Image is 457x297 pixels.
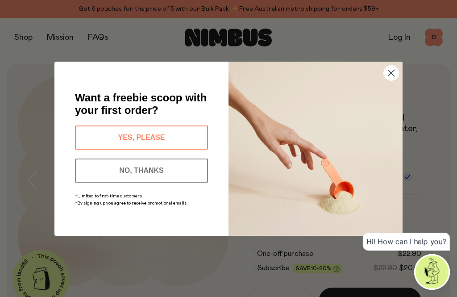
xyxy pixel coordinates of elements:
[75,201,187,205] span: *By signing up you agree to receive promotional emails
[75,194,142,198] span: *Limited to first-time customers
[75,159,208,183] button: NO, THANKS
[383,65,399,81] button: Close dialog
[75,92,207,116] span: Want a freebie scoop with your first order?
[75,125,208,150] button: YES, PLEASE
[363,233,450,251] div: Hi! How can I help you?
[228,62,403,236] img: c0d45117-8e62-4a02-9742-374a5db49d45.jpeg
[415,255,449,289] img: agent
